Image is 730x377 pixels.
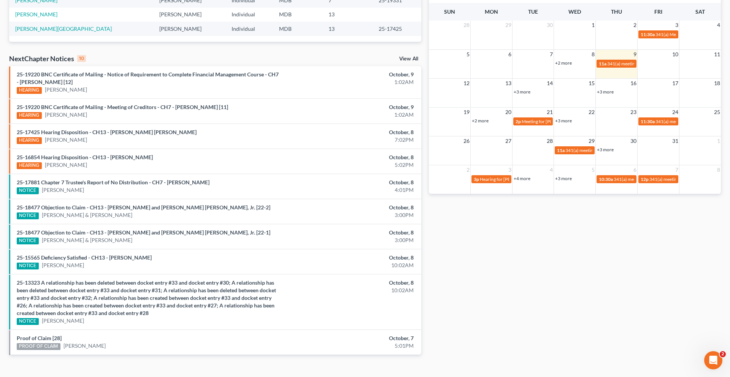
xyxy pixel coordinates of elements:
span: Sat [695,8,705,15]
span: 19 [463,108,470,117]
span: 2 [720,351,726,357]
span: 31 [671,136,679,146]
a: 25-19220 BNC Certificate of Mailing - Meeting of Creditors - CH7 - [PERSON_NAME] [11] [17,104,228,110]
span: 20 [505,108,512,117]
a: +3 more [555,118,572,124]
a: [PERSON_NAME] [45,136,87,144]
div: NOTICE [17,318,39,325]
span: 341(a) meeting for [PERSON_NAME] [565,147,639,153]
td: [PERSON_NAME] [153,22,225,36]
span: 29 [505,21,512,30]
td: MDB [273,22,322,36]
div: NOTICE [17,212,39,219]
div: October, 9 [286,71,414,78]
a: [PERSON_NAME] [42,186,84,194]
div: 5:01PM [286,342,414,350]
div: 10:02AM [286,261,414,269]
td: [PERSON_NAME] [153,8,225,22]
a: [PERSON_NAME] [42,261,84,269]
a: +3 more [555,176,572,181]
div: 3:00PM [286,236,414,244]
span: Wed [568,8,581,15]
span: 7 [549,50,554,59]
span: 341(a) Meeting for [PERSON_NAME] [655,32,729,37]
div: 10 [77,55,86,62]
div: October, 8 [286,204,414,211]
span: 2p [516,119,521,124]
span: 3 [508,165,512,174]
a: 25-18477 Objection to Claim - CH13 - [PERSON_NAME] and [PERSON_NAME] [PERSON_NAME], Jr. [22-2] [17,204,270,211]
span: 10 [671,50,679,59]
div: October, 8 [286,179,414,186]
span: 11:30a [641,119,655,124]
span: Tue [528,8,538,15]
span: 28 [546,136,554,146]
div: October, 8 [286,154,414,161]
span: 10:30a [599,176,613,182]
div: 5:02PM [286,161,414,169]
span: 341(a) meeting for [PERSON_NAME] [614,176,687,182]
span: Thu [611,8,622,15]
a: 25-17881 Chapter 7 Trustee's Report of No Distribution - CH7 - [PERSON_NAME] [17,179,209,185]
div: 1:02AM [286,78,414,86]
td: Individual [225,22,273,36]
span: 30 [630,136,637,146]
td: 13 [322,8,373,22]
span: 5 [466,50,470,59]
a: [PERSON_NAME] & [PERSON_NAME] [42,211,132,219]
div: October, 8 [286,128,414,136]
td: 13 [322,22,373,36]
span: 341(a) meeting for [PERSON_NAME] [649,176,723,182]
td: Individual [225,8,273,22]
a: +2 more [555,60,572,66]
span: 5 [591,165,595,174]
div: HEARING [17,87,42,94]
span: 14 [546,79,554,88]
span: 6 [633,165,637,174]
a: 25-18477 Objection to Claim - CH13 - [PERSON_NAME] and [PERSON_NAME] [PERSON_NAME], Jr. [22-1] [17,229,270,236]
div: 10:02AM [286,287,414,294]
a: 25-19220 BNC Certificate of Mailing - Notice of Requirement to Complete Financial Management Cour... [17,71,279,85]
span: 6 [508,50,512,59]
span: 2 [466,165,470,174]
a: 25-13323 A relationship has been deleted between docket entry #33 and docket entry #30; A relatio... [17,279,276,316]
span: 12 [463,79,470,88]
div: NextChapter Notices [9,54,86,63]
div: October, 8 [286,229,414,236]
a: [PERSON_NAME] [45,111,87,119]
span: 3 [674,21,679,30]
span: 16 [630,79,637,88]
div: NOTICE [17,187,39,194]
a: [PERSON_NAME] [45,86,87,93]
span: 22 [588,108,595,117]
span: 341(a) meeting for [PERSON_NAME] [655,119,729,124]
span: 8 [591,50,595,59]
div: 1:02AM [286,111,414,119]
iframe: Intercom live chat [704,351,722,369]
a: [PERSON_NAME] [42,317,84,325]
span: Meeting for [PERSON_NAME] [522,119,581,124]
a: Proof of Claim [28] [17,335,62,341]
span: Hearing for [PERSON_NAME] [480,176,539,182]
div: October, 8 [286,254,414,261]
span: 28 [463,21,470,30]
div: HEARING [17,137,42,144]
span: 25 [713,108,721,117]
span: 7 [674,165,679,174]
div: PROOF OF CLAIM [17,343,60,350]
td: 25-17425 [373,22,421,36]
div: NOTICE [17,263,39,269]
span: 24 [671,108,679,117]
span: 27 [505,136,512,146]
span: 21 [546,108,554,117]
a: [PERSON_NAME][GEOGRAPHIC_DATA] [15,25,112,32]
span: Mon [485,8,498,15]
span: 23 [630,108,637,117]
span: 1 [716,136,721,146]
a: 25-16854 Hearing Disposition - CH13 - [PERSON_NAME] [17,154,153,160]
a: +3 more [514,89,530,95]
span: 1 [591,21,595,30]
span: 17 [671,79,679,88]
span: 29 [588,136,595,146]
span: 11 [713,50,721,59]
